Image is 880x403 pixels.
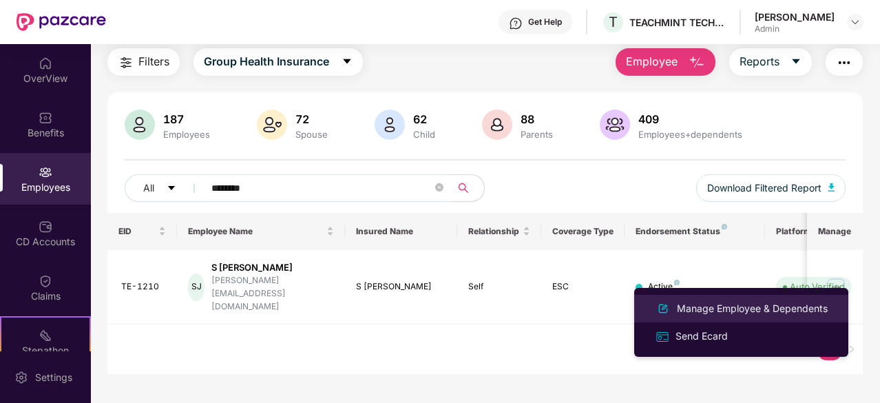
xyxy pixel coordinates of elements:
th: Coverage Type [541,213,625,250]
div: ESC [552,280,614,293]
button: Filters [107,48,180,76]
div: Stepathon [1,344,90,358]
div: Active [648,280,680,293]
div: 409 [636,112,745,126]
div: [PERSON_NAME] [755,10,835,23]
button: Reportscaret-down [729,48,812,76]
span: Filters [138,53,169,70]
span: Employee Name [188,226,324,237]
div: Employees [160,129,213,140]
span: Download Filtered Report [707,180,821,196]
img: svg+xml;base64,PHN2ZyBpZD0iU2V0dGluZy0yMHgyMCIgeG1sbnM9Imh0dHA6Ly93d3cudzMub3JnLzIwMDAvc3ZnIiB3aW... [14,371,28,384]
span: Reports [740,53,779,70]
img: svg+xml;base64,PHN2ZyB4bWxucz0iaHR0cDovL3d3dy53My5vcmcvMjAwMC9zdmciIHhtbG5zOnhsaW5rPSJodHRwOi8vd3... [125,110,155,140]
button: right [841,338,863,360]
th: Relationship [457,213,541,250]
div: TE-1210 [121,280,167,293]
div: 187 [160,112,213,126]
span: close-circle [435,183,443,192]
img: svg+xml;base64,PHN2ZyB4bWxucz0iaHR0cDovL3d3dy53My5vcmcvMjAwMC9zdmciIHdpZHRoPSIyMSIgaGVpZ2h0PSIyMC... [39,329,52,342]
img: svg+xml;base64,PHN2ZyBpZD0iRW1wbG95ZWVzIiB4bWxucz0iaHR0cDovL3d3dy53My5vcmcvMjAwMC9zdmciIHdpZHRoPS... [39,165,52,179]
img: New Pazcare Logo [17,13,106,31]
img: svg+xml;base64,PHN2ZyB4bWxucz0iaHR0cDovL3d3dy53My5vcmcvMjAwMC9zdmciIHhtbG5zOnhsaW5rPSJodHRwOi8vd3... [689,54,705,71]
div: Spouse [293,129,331,140]
span: Group Health Insurance [204,53,329,70]
span: caret-down [342,56,353,68]
div: Parents [518,129,556,140]
span: right [848,345,856,353]
img: manageButton [825,276,847,298]
button: search [450,174,485,202]
img: svg+xml;base64,PHN2ZyB4bWxucz0iaHR0cDovL3d3dy53My5vcmcvMjAwMC9zdmciIHhtbG5zOnhsaW5rPSJodHRwOi8vd3... [600,110,630,140]
span: All [143,180,154,196]
div: SJ [188,273,204,301]
button: Group Health Insurancecaret-down [193,48,363,76]
img: svg+xml;base64,PHN2ZyB4bWxucz0iaHR0cDovL3d3dy53My5vcmcvMjAwMC9zdmciIHdpZHRoPSI4IiBoZWlnaHQ9IjgiIH... [722,224,727,229]
div: S [PERSON_NAME] [211,261,334,274]
div: 62 [410,112,438,126]
div: 72 [293,112,331,126]
img: svg+xml;base64,PHN2ZyB4bWxucz0iaHR0cDovL3d3dy53My5vcmcvMjAwMC9zdmciIHhtbG5zOnhsaW5rPSJodHRwOi8vd3... [257,110,287,140]
img: svg+xml;base64,PHN2ZyB4bWxucz0iaHR0cDovL3d3dy53My5vcmcvMjAwMC9zdmciIHdpZHRoPSIyNCIgaGVpZ2h0PSIyNC... [836,54,852,71]
img: svg+xml;base64,PHN2ZyBpZD0iSG9tZSIgeG1sbnM9Imh0dHA6Ly93d3cudzMub3JnLzIwMDAvc3ZnIiB3aWR0aD0iMjAiIG... [39,56,52,70]
div: S [PERSON_NAME] [356,280,446,293]
img: svg+xml;base64,PHN2ZyBpZD0iSGVscC0zMngzMiIgeG1sbnM9Imh0dHA6Ly93d3cudzMub3JnLzIwMDAvc3ZnIiB3aWR0aD... [509,17,523,30]
div: [PERSON_NAME][EMAIL_ADDRESS][DOMAIN_NAME] [211,274,334,313]
div: Employees+dependents [636,129,745,140]
img: svg+xml;base64,PHN2ZyB4bWxucz0iaHR0cDovL3d3dy53My5vcmcvMjAwMC9zdmciIHdpZHRoPSIxNiIgaGVpZ2h0PSIxNi... [655,329,670,344]
div: Endorsement Status [636,226,753,237]
div: TEACHMINT TECHNOLOGIES PRIVATE LIMITED [629,16,726,29]
span: T [609,14,618,30]
img: svg+xml;base64,PHN2ZyBpZD0iQ0RfQWNjb3VudHMiIGRhdGEtbmFtZT0iQ0QgQWNjb3VudHMiIHhtbG5zPSJodHRwOi8vd3... [39,220,52,234]
span: EID [118,226,156,237]
button: Download Filtered Report [696,174,846,202]
img: svg+xml;base64,PHN2ZyBpZD0iQmVuZWZpdHMiIHhtbG5zPSJodHRwOi8vd3d3LnczLm9yZy8yMDAwL3N2ZyIgd2lkdGg9Ij... [39,111,52,125]
div: Manage Employee & Dependents [674,301,830,316]
div: Settings [31,371,76,384]
th: EID [107,213,178,250]
div: 88 [518,112,556,126]
th: Manage [807,213,863,250]
span: caret-down [167,183,176,194]
th: Insured Name [345,213,457,250]
div: Get Help [528,17,562,28]
img: svg+xml;base64,PHN2ZyB4bWxucz0iaHR0cDovL3d3dy53My5vcmcvMjAwMC9zdmciIHhtbG5zOnhsaW5rPSJodHRwOi8vd3... [655,300,671,317]
span: Employee [626,53,678,70]
div: Child [410,129,438,140]
img: svg+xml;base64,PHN2ZyB4bWxucz0iaHR0cDovL3d3dy53My5vcmcvMjAwMC9zdmciIHdpZHRoPSI4IiBoZWlnaHQ9IjgiIH... [674,280,680,285]
span: search [450,183,477,194]
li: Next Page [841,338,863,360]
img: svg+xml;base64,PHN2ZyB4bWxucz0iaHR0cDovL3d3dy53My5vcmcvMjAwMC9zdmciIHhtbG5zOnhsaW5rPSJodHRwOi8vd3... [375,110,405,140]
th: Employee Name [177,213,345,250]
img: svg+xml;base64,PHN2ZyB4bWxucz0iaHR0cDovL3d3dy53My5vcmcvMjAwMC9zdmciIHhtbG5zOnhsaW5rPSJodHRwOi8vd3... [828,183,835,192]
div: Auto Verified [790,280,845,293]
div: Platform Status [776,226,852,237]
div: Self [468,280,530,293]
img: svg+xml;base64,PHN2ZyBpZD0iRHJvcGRvd24tMzJ4MzIiIHhtbG5zPSJodHRwOi8vd3d3LnczLm9yZy8yMDAwL3N2ZyIgd2... [850,17,861,28]
img: svg+xml;base64,PHN2ZyB4bWxucz0iaHR0cDovL3d3dy53My5vcmcvMjAwMC9zdmciIHhtbG5zOnhsaW5rPSJodHRwOi8vd3... [482,110,512,140]
span: Relationship [468,226,520,237]
div: Send Ecard [673,329,731,344]
img: svg+xml;base64,PHN2ZyB4bWxucz0iaHR0cDovL3d3dy53My5vcmcvMjAwMC9zdmciIHdpZHRoPSIyNCIgaGVpZ2h0PSIyNC... [118,54,134,71]
span: caret-down [790,56,802,68]
div: Admin [755,23,835,34]
img: svg+xml;base64,PHN2ZyBpZD0iQ2xhaW0iIHhtbG5zPSJodHRwOi8vd3d3LnczLm9yZy8yMDAwL3N2ZyIgd2lkdGg9IjIwIi... [39,274,52,288]
button: Employee [616,48,715,76]
button: Allcaret-down [125,174,209,202]
span: close-circle [435,182,443,195]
